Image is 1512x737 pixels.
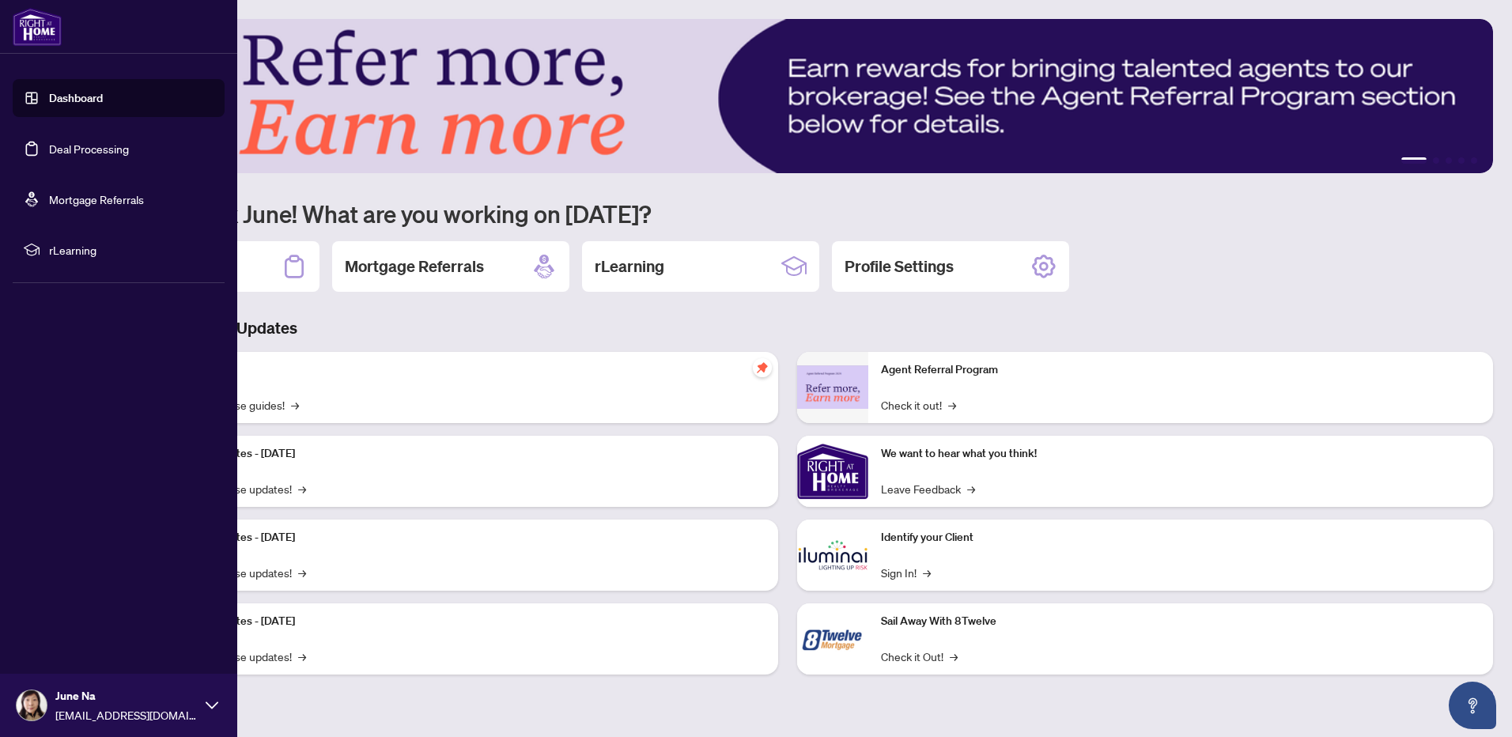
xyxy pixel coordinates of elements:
span: rLearning [49,241,214,259]
h2: rLearning [595,255,664,278]
img: logo [13,8,62,46]
a: Check it Out!→ [881,648,958,665]
span: pushpin [753,358,772,377]
img: Slide 0 [82,19,1493,173]
a: Check it out!→ [881,396,956,414]
button: 2 [1433,157,1439,164]
p: Sail Away With 8Twelve [881,613,1480,630]
p: Identify your Client [881,529,1480,546]
img: We want to hear what you think! [797,436,868,507]
button: 5 [1471,157,1477,164]
a: Sign In!→ [881,564,931,581]
a: Dashboard [49,91,103,105]
p: Self-Help [166,361,765,379]
span: → [298,564,306,581]
span: → [948,396,956,414]
button: Open asap [1449,682,1496,729]
h1: Welcome back June! What are you working on [DATE]? [82,198,1493,229]
p: Platform Updates - [DATE] [166,529,765,546]
a: Mortgage Referrals [49,192,144,206]
span: June Na [55,687,198,705]
span: → [291,396,299,414]
span: [EMAIL_ADDRESS][DOMAIN_NAME] [55,706,198,724]
span: → [298,480,306,497]
span: → [950,648,958,665]
a: Leave Feedback→ [881,480,975,497]
p: We want to hear what you think! [881,445,1480,463]
h2: Mortgage Referrals [345,255,484,278]
img: Profile Icon [17,690,47,720]
span: → [923,564,931,581]
a: Deal Processing [49,142,129,156]
h3: Brokerage & Industry Updates [82,317,1493,339]
p: Platform Updates - [DATE] [166,445,765,463]
p: Agent Referral Program [881,361,1480,379]
p: Platform Updates - [DATE] [166,613,765,630]
button: 3 [1446,157,1452,164]
button: 4 [1458,157,1465,164]
img: Agent Referral Program [797,365,868,409]
h2: Profile Settings [845,255,954,278]
span: → [298,648,306,665]
img: Sail Away With 8Twelve [797,603,868,675]
span: → [967,480,975,497]
img: Identify your Client [797,520,868,591]
button: 1 [1401,157,1427,164]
